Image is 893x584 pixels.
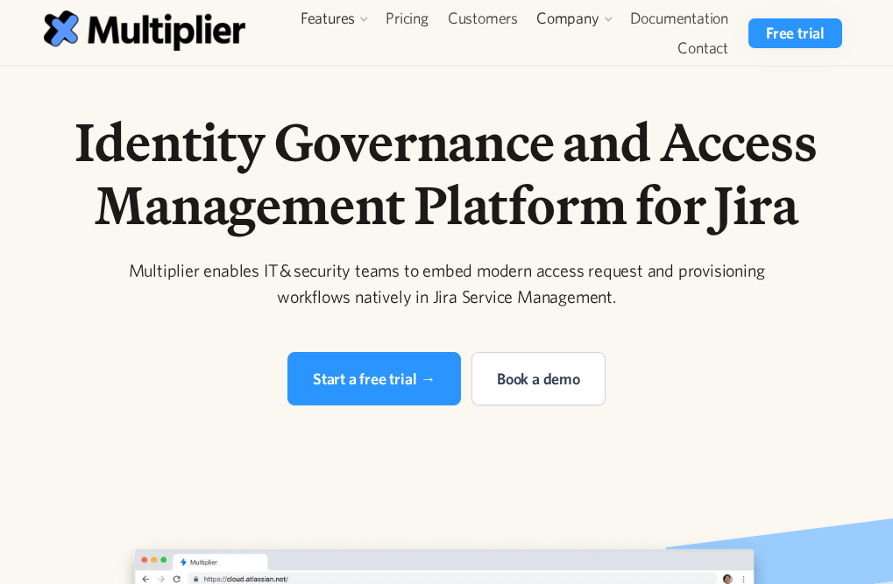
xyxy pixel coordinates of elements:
[292,4,376,33] div: Features
[748,18,842,48] a: Free trial
[668,33,738,63] a: Contact
[471,352,606,405] a: Book a demo
[301,8,355,29] div: Features
[497,367,580,391] div: Book a demo
[620,4,738,33] a: Documentation
[28,110,865,236] h1: Identity Governance and Access Management Platform for Jira
[313,367,436,391] div: Start a free trial →
[528,4,620,33] div: Company
[287,352,461,405] a: Start a free trial →
[438,4,528,33] a: Customers
[536,8,599,29] div: Company
[376,4,438,33] a: Pricing
[110,257,783,310] div: Multiplier enables IT & security teams to embed modern access request and provisioning workflows ...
